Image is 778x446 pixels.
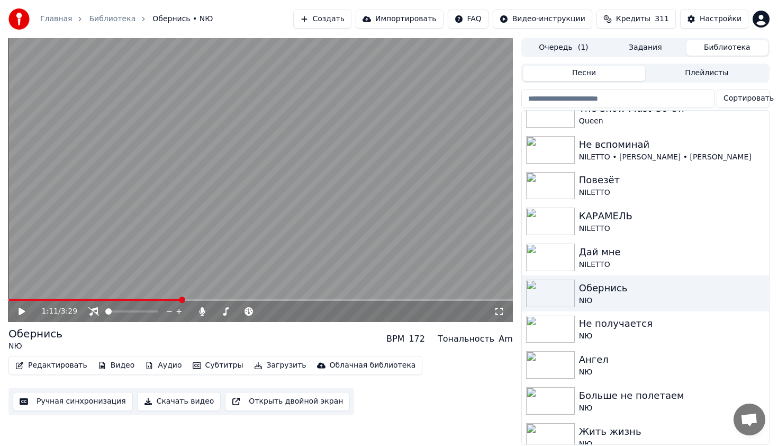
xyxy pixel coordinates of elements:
[579,260,765,270] div: NILETTO
[645,66,768,81] button: Плейлисты
[700,14,741,24] div: Настройки
[11,358,92,373] button: Редактировать
[42,306,58,317] span: 1:11
[409,333,425,345] div: 172
[579,116,765,127] div: Queen
[579,331,765,342] div: NЮ
[40,14,213,24] nav: breadcrumb
[89,14,135,24] a: Библиотека
[579,367,765,378] div: NЮ
[604,40,686,56] button: Задания
[579,173,765,188] div: Повезёт
[579,296,765,306] div: NЮ
[330,360,416,371] div: Облачная библиотека
[438,333,494,345] div: Тональность
[8,326,62,341] div: Обернись
[579,224,765,234] div: NILETTO
[579,188,765,198] div: NILETTO
[723,93,774,104] span: Сортировать
[579,352,765,367] div: Ангел
[616,14,650,24] span: Кредиты
[579,152,765,163] div: NILETTO • [PERSON_NAME] • [PERSON_NAME]
[250,358,311,373] button: Загрузить
[225,392,350,411] button: Открыть двойной экран
[686,40,768,56] button: Библиотека
[13,392,133,411] button: Ручная синхронизация
[579,424,765,439] div: Жить жизнь
[596,10,676,29] button: Кредиты311
[448,10,488,29] button: FAQ
[40,14,72,24] a: Главная
[499,333,513,345] div: Am
[680,10,748,29] button: Настройки
[152,14,213,24] span: Обернись • NЮ
[655,14,669,24] span: 311
[579,403,765,414] div: NЮ
[579,316,765,331] div: Не получается
[8,341,62,352] div: NЮ
[579,209,765,224] div: КАРАМЕЛЬ
[356,10,444,29] button: Импортировать
[734,404,765,435] a: Открытый чат
[188,358,248,373] button: Субтитры
[293,10,351,29] button: Создать
[42,306,67,317] div: /
[61,306,77,317] span: 3:29
[141,358,186,373] button: Аудио
[578,42,589,53] span: ( 1 )
[137,392,221,411] button: Скачать видео
[386,333,404,345] div: BPM
[523,66,646,81] button: Песни
[579,137,765,152] div: Не вспоминай
[579,281,765,296] div: Обернись
[579,388,765,403] div: Больше не полетаем
[94,358,139,373] button: Видео
[8,8,30,30] img: youka
[493,10,592,29] button: Видео-инструкции
[579,245,765,260] div: Дай мне
[523,40,604,56] button: Очередь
